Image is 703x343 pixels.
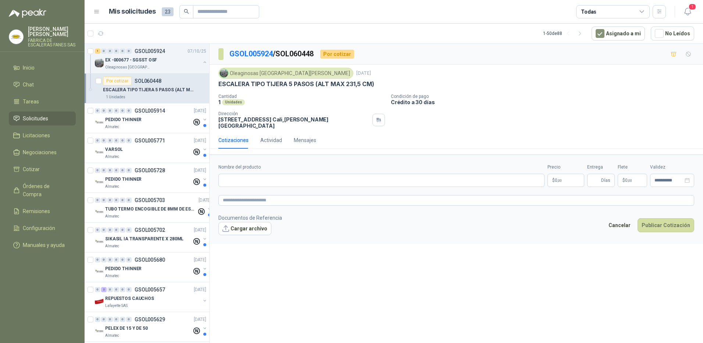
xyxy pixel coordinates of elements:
a: 0 0 0 0 0 0 GSOL005680[DATE] Company LogoPEDIDO THINNERAlmatec [95,255,208,279]
a: 0 0 0 0 0 0 GSOL005629[DATE] Company LogoPELEX DE 15 Y DE 50Almatec [95,315,208,339]
p: / SOL060448 [229,48,314,60]
a: Solicitudes [9,112,76,125]
img: Company Logo [95,237,104,246]
p: [DATE] [194,257,206,264]
p: Dirección [218,111,370,116]
div: 0 [114,168,119,173]
span: 23 [162,7,174,16]
div: 0 [120,138,125,143]
img: Company Logo [9,30,23,44]
img: Company Logo [95,297,104,306]
div: 0 [114,49,119,54]
div: 0 [107,49,113,54]
p: VARSOL [105,146,123,153]
p: Lafayette SAS [105,303,128,309]
span: Licitaciones [23,131,50,139]
p: Cantidad [218,94,385,99]
div: 0 [95,257,100,262]
div: 0 [101,198,107,203]
span: 1 [688,3,696,10]
div: 0 [101,227,107,233]
div: 0 [114,317,119,322]
img: Company Logo [220,69,228,77]
span: 0 [555,178,562,183]
span: search [184,9,189,14]
img: Company Logo [95,118,104,127]
div: Por cotizar [103,77,132,85]
p: 1 [218,99,221,105]
span: Negociaciones [23,148,57,156]
p: 07/10/25 [188,48,206,55]
img: Company Logo [95,327,104,336]
div: 1 - 50 de 88 [543,28,586,39]
div: 0 [126,108,132,113]
p: Documentos de Referencia [218,214,282,222]
p: [PERSON_NAME] [PERSON_NAME] [28,26,76,37]
p: GSOL005728 [135,168,165,173]
div: 0 [95,317,100,322]
button: Cargar archivo [218,222,271,235]
p: GSOL005914 [135,108,165,113]
p: GSOL005702 [135,227,165,233]
div: Mensajes [294,136,316,144]
label: Precio [547,164,584,171]
a: 0 0 0 0 0 0 GSOL005703[DATE] Company LogoTUBO TERMO ENCOGIBLE DE 8MM DE ESPESOR X 5CMSAlmatec [95,196,213,219]
p: SOL060448 [135,78,161,84]
span: Inicio [23,64,35,72]
div: 0 [120,227,125,233]
a: Negociaciones [9,145,76,159]
div: 0 [126,317,132,322]
p: PEDIDO THINNER [105,116,142,123]
p: ESCALERA TIPO TIJERA 5 PASOS (ALT MAX 231,5 CM) [103,86,195,93]
a: Órdenes de Compra [9,179,76,201]
div: 0 [101,257,107,262]
a: Remisiones [9,204,76,218]
p: Oleaginosas [GEOGRAPHIC_DATA][PERSON_NAME] [105,64,151,70]
a: GSOL005924 [229,49,273,58]
button: Cancelar [604,218,635,232]
button: Publicar Cotización [638,218,694,232]
p: ESCALERA TIPO TIJERA 5 PASOS (ALT MAX 231,5 CM) [218,80,374,88]
span: Solicitudes [23,114,48,123]
p: GSOL005629 [135,317,165,322]
div: 0 [95,198,100,203]
div: Actividad [260,136,282,144]
span: Manuales y ayuda [23,241,65,249]
div: 0 [107,198,113,203]
a: 0 2 0 0 0 0 GSOL005657[DATE] Company LogoREPUESTOS CAUCHOSLafayette SAS [95,285,208,309]
p: GSOL005703 [135,198,165,203]
img: Company Logo [95,178,104,187]
div: 0 [126,287,132,292]
div: 0 [120,49,125,54]
div: 0 [120,198,125,203]
span: ,00 [557,178,562,183]
div: Oleaginosas [GEOGRAPHIC_DATA][PERSON_NAME] [218,68,353,79]
p: GSOL005680 [135,257,165,262]
p: TUBO TERMO ENCOGIBLE DE 8MM DE ESPESOR X 5CMS [105,206,197,213]
p: [DATE] [194,316,206,323]
span: $ [622,178,625,183]
div: 0 [107,168,113,173]
p: [DATE] [194,227,206,234]
p: [DATE] [194,107,206,114]
div: 0 [126,198,132,203]
div: 0 [101,317,107,322]
p: Almatec [105,154,119,160]
div: 0 [120,317,125,322]
p: Almatec [105,124,119,130]
div: Unidades [222,99,245,105]
p: Almatec [105,213,119,219]
div: 0 [95,227,100,233]
span: Chat [23,81,34,89]
div: 0 [107,287,113,292]
div: 0 [120,257,125,262]
label: Entrega [587,164,615,171]
button: Asignado a mi [592,26,645,40]
label: Validez [650,164,694,171]
a: Tareas [9,95,76,109]
h1: Mis solicitudes [109,6,156,17]
button: No Leídos [651,26,694,40]
img: Logo peakr [9,9,46,18]
p: GSOL005657 [135,287,165,292]
a: 0 0 0 0 0 0 GSOL005702[DATE] Company LogoSIKASIL IA TRANSPARENTE X 280MLAlmatec [95,226,208,249]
